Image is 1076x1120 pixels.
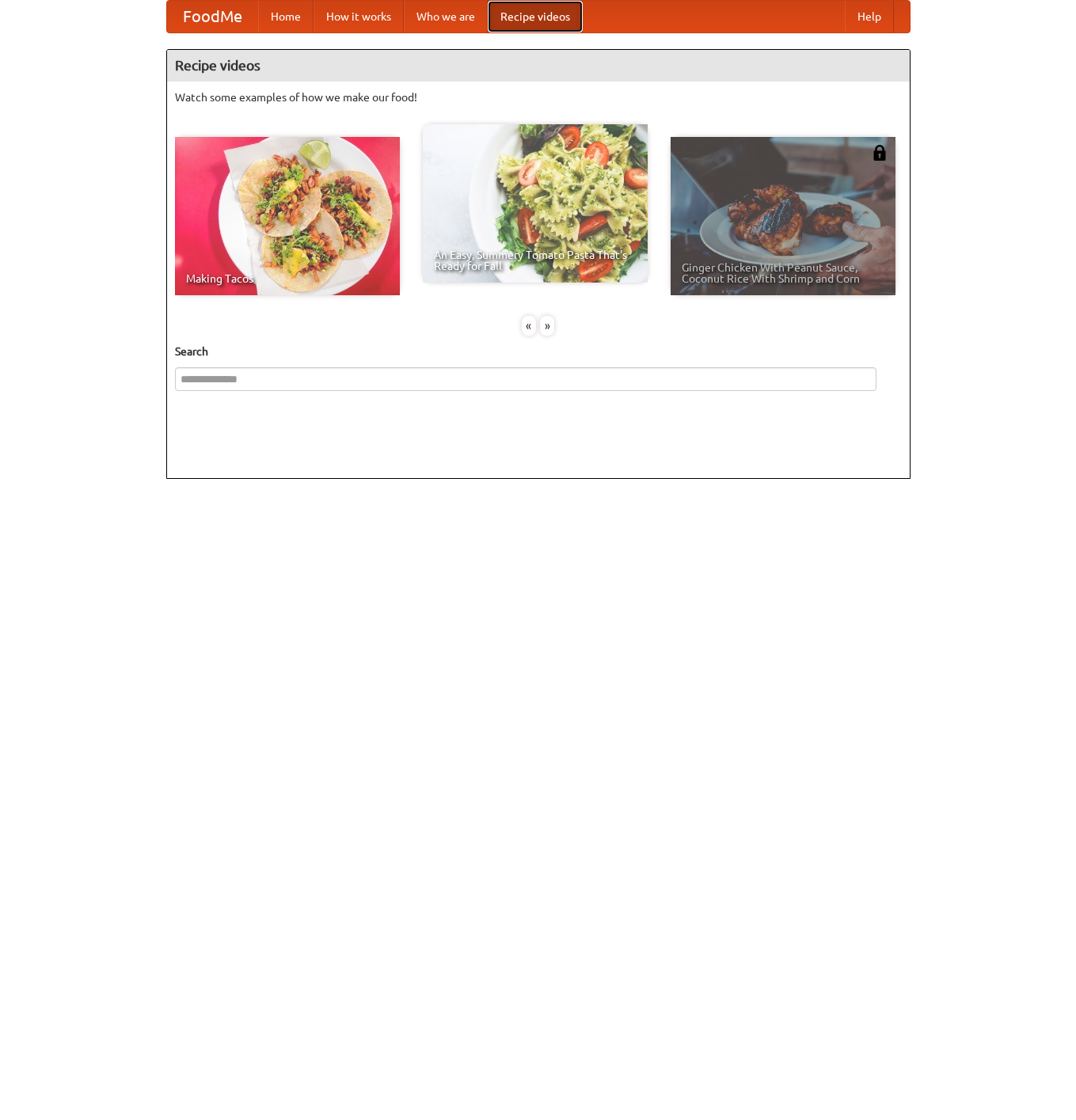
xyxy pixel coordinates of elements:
h5: Search [175,344,902,359]
p: Watch some examples of how we make our food! [175,89,902,105]
a: Making Tacos [175,137,400,295]
div: « [522,316,536,336]
span: Making Tacos [186,273,389,284]
a: FoodMe [167,1,258,32]
a: How it works [314,1,404,32]
a: Help [845,1,894,32]
a: Recipe videos [488,1,583,32]
a: Who we are [404,1,488,32]
h4: Recipe videos [167,50,910,82]
img: 483408.png [872,145,888,161]
div: » [540,316,554,336]
a: Home [258,1,314,32]
a: An Easy, Summery Tomato Pasta That's Ready for Fall [423,124,648,283]
span: An Easy, Summery Tomato Pasta That's Ready for Fall [434,249,637,271]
